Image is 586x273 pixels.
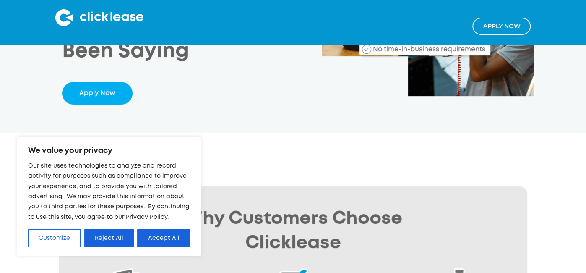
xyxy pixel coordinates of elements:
[62,82,133,105] a: Apply Now
[28,146,190,156] p: We value your privacy
[472,18,531,35] a: Apply NOw
[176,207,410,256] h2: Why Customers Choose Clicklease
[55,9,143,26] img: Clicklease logo
[28,229,81,247] button: Customize
[137,229,190,247] button: Accept All
[28,163,189,220] span: Our site uses technologies to analyze and record activity for purposes such as compliance to impr...
[84,229,134,247] button: Reject All
[362,45,371,54] img: Checkmark_callout
[369,45,490,55] div: No time-in-business requirements
[17,137,201,256] div: We value your privacy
